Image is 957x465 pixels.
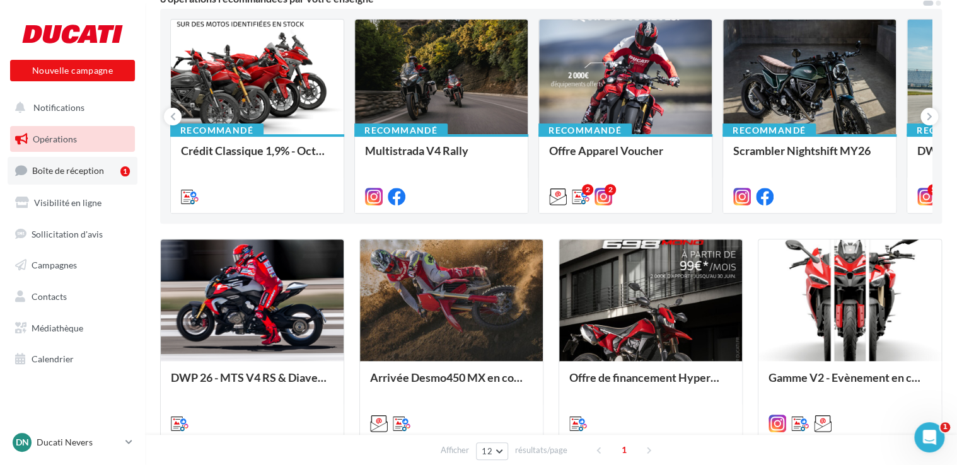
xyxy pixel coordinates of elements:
button: 12 [476,442,508,460]
div: Recommandé [354,123,448,137]
span: Contacts [32,291,67,302]
span: Calendrier [32,353,74,364]
a: Sollicitation d'avis [8,221,137,248]
button: Notifications [8,95,132,121]
iframe: Intercom live chat [914,422,944,452]
a: Visibilité en ligne [8,190,137,216]
span: DN [16,436,29,449]
a: Médiathèque [8,315,137,342]
div: Gamme V2 - Evènement en concession [768,371,931,396]
div: Arrivée Desmo450 MX en concession [370,371,533,396]
div: 1 [120,166,130,176]
p: Ducati Nevers [37,436,120,449]
div: Multistrada V4 Rally [365,144,518,169]
span: 1 [940,422,950,432]
span: 12 [482,446,492,456]
div: Recommandé [538,123,632,137]
div: Recommandé [170,123,264,137]
button: Nouvelle campagne [10,60,135,81]
div: DWP 26 - MTS V4 RS & Diavel V4 RS [171,371,333,396]
div: Offre Apparel Voucher [549,144,702,169]
a: Contacts [8,284,137,310]
a: DN Ducati Nevers [10,430,135,454]
span: Visibilité en ligne [34,197,101,208]
div: Scrambler Nightshift MY26 [733,144,886,169]
span: résultats/page [515,444,567,456]
div: 5 [927,184,939,195]
span: Médiathèque [32,323,83,333]
span: Notifications [33,102,84,113]
span: 1 [614,440,634,460]
span: Boîte de réception [32,165,104,176]
span: Sollicitation d'avis [32,228,103,239]
span: Opérations [33,134,77,144]
div: Recommandé [722,123,816,137]
a: Boîte de réception1 [8,157,137,184]
span: Campagnes [32,260,77,270]
a: Campagnes [8,252,137,278]
div: 2 [582,184,593,195]
a: Calendrier [8,346,137,372]
div: Offre de financement Hypermotard 698 Mono [569,371,732,396]
a: Opérations [8,126,137,152]
span: Afficher [441,444,469,456]
div: 2 [605,184,616,195]
div: Crédit Classique 1,9% - Octobre 2025 [181,144,333,169]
